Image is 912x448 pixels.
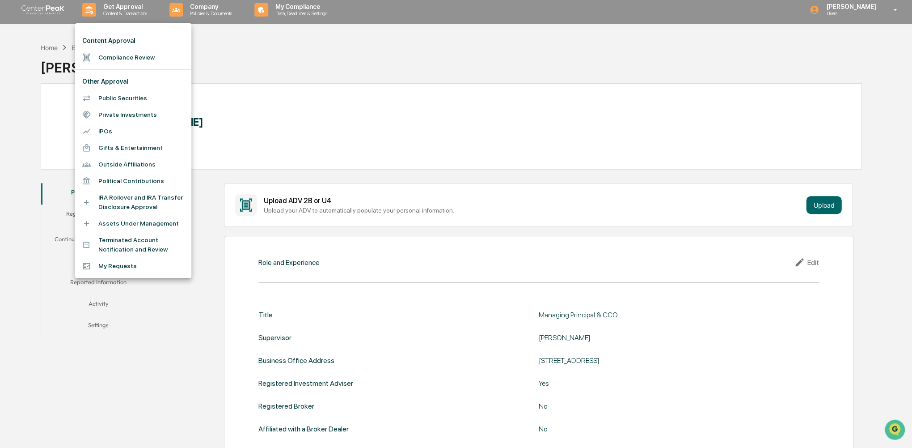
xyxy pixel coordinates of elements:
[75,156,191,173] li: Outside Affiliations
[63,150,108,158] a: Powered byPylon
[5,108,61,124] a: 🖐️Preclearance
[75,123,191,140] li: IPOs
[9,130,16,137] div: 🔎
[75,173,191,189] li: Political Contributions
[65,113,72,120] div: 🗄️
[89,151,108,158] span: Pylon
[75,33,191,49] li: Content Approval
[75,215,191,232] li: Assets Under Management
[75,90,191,107] li: Public Securities
[61,108,114,124] a: 🗄️Attestations
[18,112,58,121] span: Preclearance
[75,232,191,258] li: Terminated Account Notification and Review
[74,112,111,121] span: Attestations
[75,49,191,66] li: Compliance Review
[75,140,191,156] li: Gifts & Entertainment
[30,68,147,77] div: Start new chat
[18,129,56,138] span: Data Lookup
[152,70,163,81] button: Start new chat
[75,258,191,274] li: My Requests
[75,73,191,90] li: Other Approval
[75,189,191,215] li: IRA Rollover and IRA Transfer Disclosure Approval
[883,418,908,443] iframe: Open customer support
[9,68,25,84] img: 1746055101610-c473b297-6a78-478c-a979-82029cc54cd1
[9,18,163,32] p: How can we help?
[5,125,60,141] a: 🔎Data Lookup
[9,113,16,120] div: 🖐️
[30,77,113,84] div: We're available if you need us!
[75,107,191,123] li: Private Investments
